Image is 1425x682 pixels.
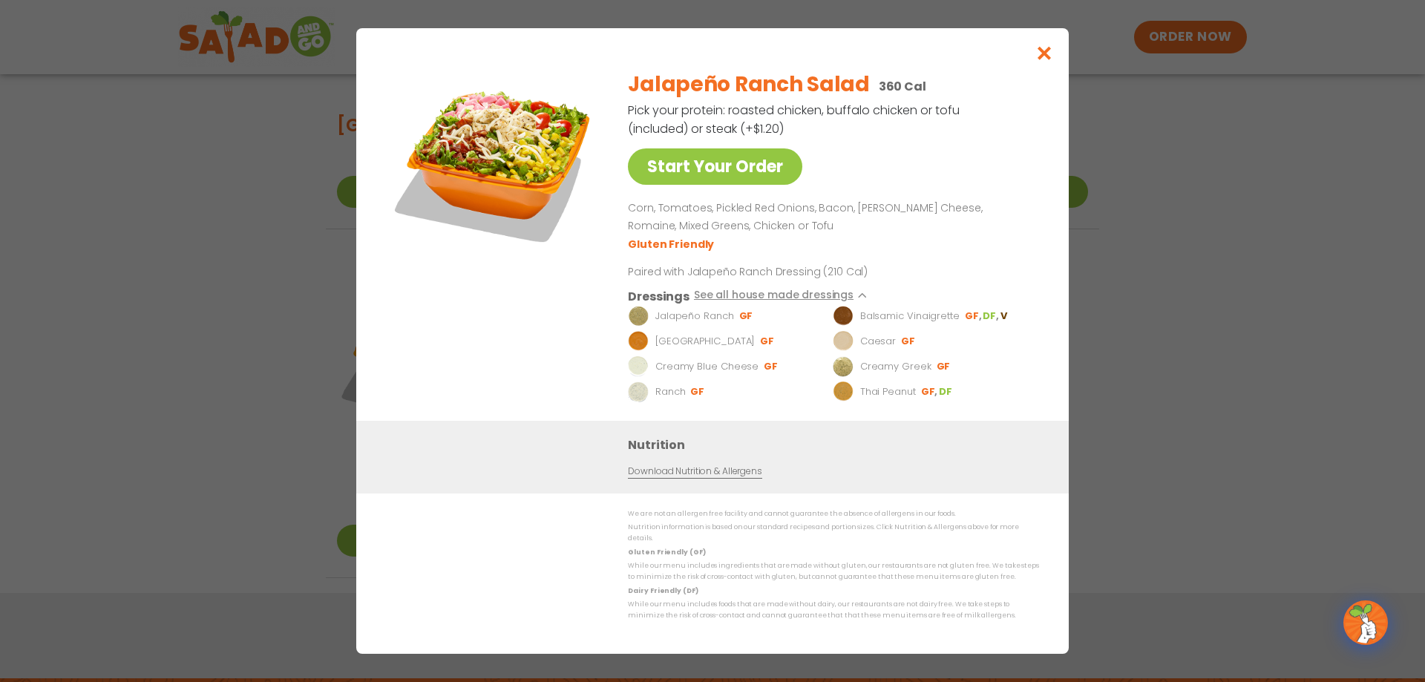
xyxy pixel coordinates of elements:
p: Pick your protein: roasted chicken, buffalo chicken or tofu (included) or steak (+$1.20) [628,101,962,138]
p: Thai Peanut [860,384,916,399]
a: Start Your Order [628,148,802,185]
img: Featured product photo for Jalapeño Ranch Salad [390,58,597,266]
p: Creamy Greek [860,359,931,374]
li: GF [690,385,706,399]
img: Dressing preview image for Caesar [833,331,854,352]
img: Dressing preview image for Balsamic Vinaigrette [833,306,854,327]
p: While our menu includes ingredients that are made without gluten, our restaurants are not gluten ... [628,560,1039,583]
li: GF [739,309,755,323]
p: [GEOGRAPHIC_DATA] [655,334,755,349]
li: GF [965,309,983,323]
h3: Dressings [628,287,689,306]
img: wpChatIcon [1345,602,1386,643]
li: Gluten Friendly [628,237,716,252]
li: DF [939,385,954,399]
p: Corn, Tomatoes, Pickled Red Onions, Bacon, [PERSON_NAME] Cheese, Romaine, Mixed Greens, Chicken o... [628,200,1033,235]
button: See all house made dressings [694,287,874,306]
p: Balsamic Vinaigrette [860,309,960,324]
img: Dressing preview image for Ranch [628,381,649,402]
p: While our menu includes foods that are made without dairy, our restaurants are not dairy free. We... [628,599,1039,622]
img: Dressing preview image for BBQ Ranch [628,331,649,352]
strong: Gluten Friendly (GF) [628,548,705,557]
a: Download Nutrition & Allergens [628,465,761,479]
p: Creamy Blue Cheese [655,359,759,374]
li: GF [921,385,939,399]
li: GF [760,335,776,348]
p: Jalapeño Ranch [655,309,734,324]
img: Dressing preview image for Creamy Greek [833,356,854,377]
img: Dressing preview image for Thai Peanut [833,381,854,402]
li: V [1000,309,1009,323]
button: Close modal [1021,28,1069,78]
p: Caesar [860,334,896,349]
strong: Dairy Friendly (DF) [628,586,698,595]
p: Ranch [655,384,686,399]
img: Dressing preview image for Creamy Blue Cheese [628,356,649,377]
p: We are not an allergen free facility and cannot guarantee the absence of allergens in our foods. [628,508,1039,519]
p: 360 Cal [879,77,926,96]
li: GF [901,335,917,348]
h2: Jalapeño Ranch Salad [628,69,869,100]
img: Dressing preview image for Jalapeño Ranch [628,306,649,327]
p: Nutrition information is based on our standard recipes and portion sizes. Click Nutrition & Aller... [628,522,1039,545]
li: GF [937,360,952,373]
li: GF [764,360,779,373]
h3: Nutrition [628,436,1046,454]
li: DF [983,309,1000,323]
p: Paired with Jalapeño Ranch Dressing (210 Cal) [628,264,902,280]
